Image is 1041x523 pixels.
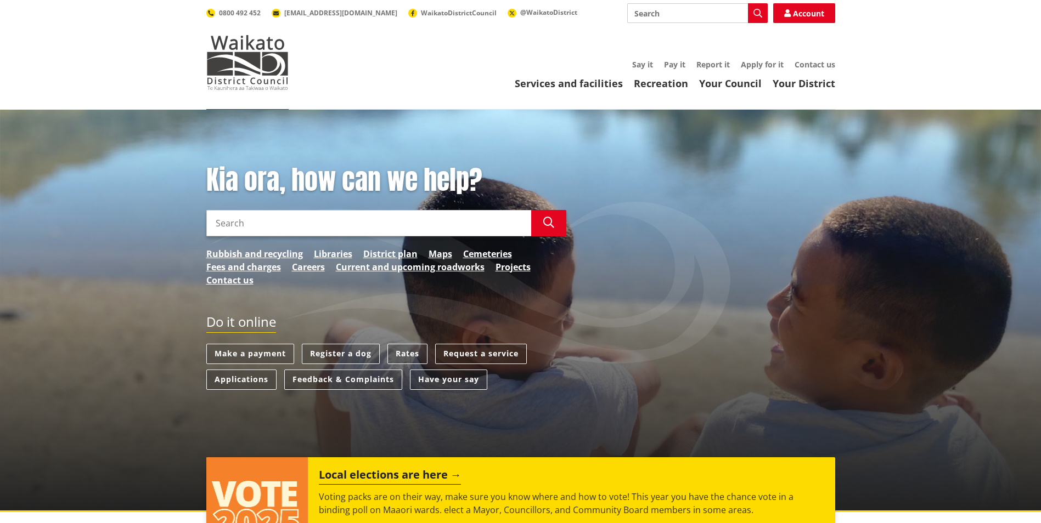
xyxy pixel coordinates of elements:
[463,247,512,260] a: Cemeteries
[408,8,497,18] a: WaikatoDistrictCouncil
[363,247,418,260] a: District plan
[627,3,768,23] input: Search input
[795,59,835,70] a: Contact us
[206,164,566,196] h1: Kia ora, how can we help?
[319,468,461,485] h2: Local elections are here
[632,59,653,70] a: Say it
[206,314,276,333] h2: Do it online
[421,8,497,18] span: WaikatoDistrictCouncil
[206,247,303,260] a: Rubbish and recycling
[773,77,835,90] a: Your District
[272,8,397,18] a: [EMAIL_ADDRESS][DOMAIN_NAME]
[634,77,688,90] a: Recreation
[206,260,281,274] a: Fees and charges
[696,59,730,70] a: Report it
[206,35,289,90] img: Waikato District Council - Te Kaunihera aa Takiwaa o Waikato
[387,344,427,364] a: Rates
[410,369,487,390] a: Have your say
[699,77,762,90] a: Your Council
[515,77,623,90] a: Services and facilities
[284,8,397,18] span: [EMAIL_ADDRESS][DOMAIN_NAME]
[206,8,261,18] a: 0800 492 452
[206,369,277,390] a: Applications
[302,344,380,364] a: Register a dog
[319,490,824,516] p: Voting packs are on their way, make sure you know where and how to vote! This year you have the c...
[206,344,294,364] a: Make a payment
[336,260,485,274] a: Current and upcoming roadworks
[429,247,452,260] a: Maps
[496,260,531,274] a: Projects
[773,3,835,23] a: Account
[435,344,527,364] a: Request a service
[664,59,685,70] a: Pay it
[206,210,531,236] input: Search input
[206,274,254,287] a: Contact us
[508,8,577,17] a: @WaikatoDistrict
[520,8,577,17] span: @WaikatoDistrict
[284,369,402,390] a: Feedback & Complaints
[219,8,261,18] span: 0800 492 452
[741,59,784,70] a: Apply for it
[314,247,352,260] a: Libraries
[292,260,325,274] a: Careers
